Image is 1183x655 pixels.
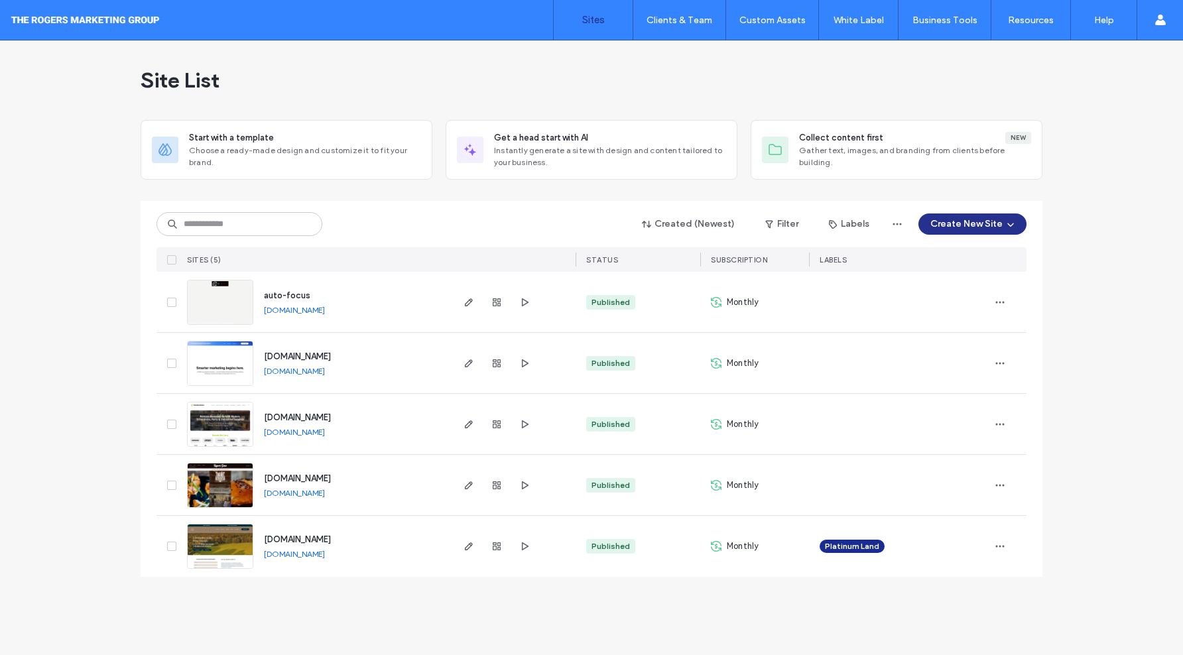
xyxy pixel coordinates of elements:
label: Business Tools [912,15,977,26]
button: Create New Site [918,213,1027,235]
label: Custom Assets [739,15,806,26]
span: SUBSCRIPTION [711,255,767,265]
label: Sites [582,14,605,26]
a: [DOMAIN_NAME] [264,473,331,483]
a: [DOMAIN_NAME] [264,427,325,437]
a: [DOMAIN_NAME] [264,351,331,361]
div: Published [591,357,630,369]
span: Get a head start with AI [494,131,588,145]
a: [DOMAIN_NAME] [264,305,325,315]
a: [DOMAIN_NAME] [264,366,325,376]
span: Start with a template [189,131,274,145]
span: Monthly [727,296,759,309]
div: New [1005,132,1031,144]
span: Platinum Land [825,540,879,552]
span: Monthly [727,418,759,431]
span: LABELS [820,255,847,265]
button: Created (Newest) [631,213,747,235]
button: Filter [752,213,812,235]
span: Site List [141,67,219,93]
span: Monthly [727,479,759,492]
label: Help [1094,15,1114,26]
a: [DOMAIN_NAME] [264,534,331,544]
span: Collect content first [799,131,883,145]
div: Collect content firstNewGather text, images, and branding from clients before building. [751,120,1042,180]
div: Published [591,296,630,308]
span: Instantly generate a site with design and content tailored to your business. [494,145,726,168]
a: [DOMAIN_NAME] [264,412,331,422]
span: Gather text, images, and branding from clients before building. [799,145,1031,168]
span: Monthly [727,357,759,370]
label: Resources [1008,15,1054,26]
div: Published [591,479,630,491]
span: Monthly [727,540,759,553]
label: Clients & Team [647,15,712,26]
a: auto-focus [264,290,310,300]
div: Start with a templateChoose a ready-made design and customize it to fit your brand. [141,120,432,180]
a: [DOMAIN_NAME] [264,488,325,498]
button: Labels [817,213,881,235]
label: White Label [834,15,884,26]
a: [DOMAIN_NAME] [264,549,325,559]
span: SITES (5) [187,255,221,265]
div: Get a head start with AIInstantly generate a site with design and content tailored to your business. [446,120,737,180]
div: Published [591,418,630,430]
div: Published [591,540,630,552]
span: Choose a ready-made design and customize it to fit your brand. [189,145,421,168]
span: STATUS [586,255,618,265]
